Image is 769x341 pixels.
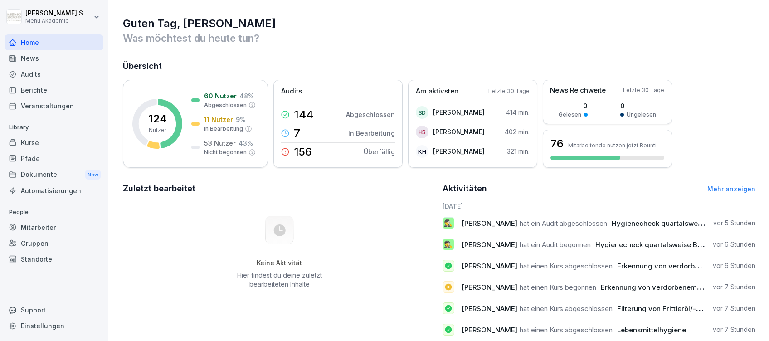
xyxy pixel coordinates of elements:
a: Pfade [5,151,103,166]
div: SD [416,106,428,119]
h2: Zuletzt bearbeitet [123,182,436,195]
p: 144 [294,109,313,120]
p: vor 7 Stunden [713,283,755,292]
p: vor 5 Stunden [713,219,755,228]
p: 124 [148,113,167,124]
h2: Aktivitäten [443,182,487,195]
span: hat einen Kurs begonnen [520,283,596,292]
p: Nutzer [149,126,166,134]
span: [PERSON_NAME] [462,219,517,228]
span: [PERSON_NAME] [462,283,517,292]
a: Veranstaltungen [5,98,103,114]
a: Standorte [5,251,103,267]
p: Menü Akademie [25,18,92,24]
p: Letzte 30 Tage [623,86,664,94]
h5: Keine Aktivität [234,259,325,267]
p: 60 Nutzer [204,91,237,101]
div: Support [5,302,103,318]
a: Kurse [5,135,103,151]
span: Erkennung von verdorbenem Fett [617,262,727,270]
p: 0 [620,101,656,111]
a: Mehr anzeigen [707,185,755,193]
p: In Bearbeitung [204,125,243,133]
p: Abgeschlossen [346,110,395,119]
div: KH [416,145,428,158]
p: People [5,205,103,219]
p: [PERSON_NAME] [433,146,485,156]
a: Gruppen [5,235,103,251]
h1: Guten Tag, [PERSON_NAME] [123,16,755,31]
span: hat ein Audit abgeschlossen [520,219,607,228]
a: Automatisierungen [5,183,103,199]
h2: Übersicht [123,60,755,73]
p: vor 7 Stunden [713,304,755,313]
a: Berichte [5,82,103,98]
p: [PERSON_NAME] Schülzke [25,10,92,17]
a: Home [5,34,103,50]
span: hat ein Audit begonnen [520,240,591,249]
div: Dokumente [5,166,103,183]
p: 🕵️ [444,238,453,251]
p: 53 Nutzer [204,138,236,148]
p: 🕵️ [444,217,453,229]
a: DokumenteNew [5,166,103,183]
p: Am aktivsten [416,86,458,97]
p: News Reichweite [550,85,606,96]
span: hat einen Kurs abgeschlossen [520,304,613,313]
p: 321 min. [507,146,530,156]
p: [PERSON_NAME] [433,107,485,117]
p: [PERSON_NAME] [433,127,485,136]
span: [PERSON_NAME] [462,262,517,270]
p: 11 Nutzer [204,115,233,124]
p: Library [5,120,103,135]
span: hat einen Kurs abgeschlossen [520,262,613,270]
p: Audits [281,86,302,97]
p: 43 % [238,138,253,148]
p: Letzte 30 Tage [488,87,530,95]
div: New [85,170,101,180]
p: 414 min. [506,107,530,117]
p: Gelesen [559,111,581,119]
a: Audits [5,66,103,82]
p: 402 min. [505,127,530,136]
span: Lebensmittelhygiene [617,326,686,334]
p: vor 6 Stunden [713,240,755,249]
h3: 76 [550,136,564,151]
p: Ungelesen [627,111,656,119]
a: News [5,50,103,66]
p: Hier findest du deine zuletzt bearbeiteten Inhalte [234,271,325,289]
p: 0 [559,101,588,111]
a: Einstellungen [5,318,103,334]
span: [PERSON_NAME] [462,304,517,313]
span: [PERSON_NAME] [462,240,517,249]
p: Abgeschlossen [204,101,247,109]
p: Überfällig [364,147,395,156]
p: Nicht begonnen [204,148,247,156]
p: Mitarbeitende nutzen jetzt Bounti [568,142,657,149]
span: Erkennung von verdorbenem Fett [601,283,711,292]
p: 48 % [239,91,254,101]
p: 9 % [236,115,246,124]
p: Was möchtest du heute tun? [123,31,755,45]
p: 156 [294,146,312,157]
p: 7 [294,128,300,139]
div: HS [416,126,428,138]
h6: [DATE] [443,201,756,211]
p: vor 6 Stunden [713,261,755,270]
a: Mitarbeiter [5,219,103,235]
p: In Bearbeitung [348,128,395,138]
span: [PERSON_NAME] [462,326,517,334]
p: vor 7 Stunden [713,325,755,334]
span: hat einen Kurs abgeschlossen [520,326,613,334]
